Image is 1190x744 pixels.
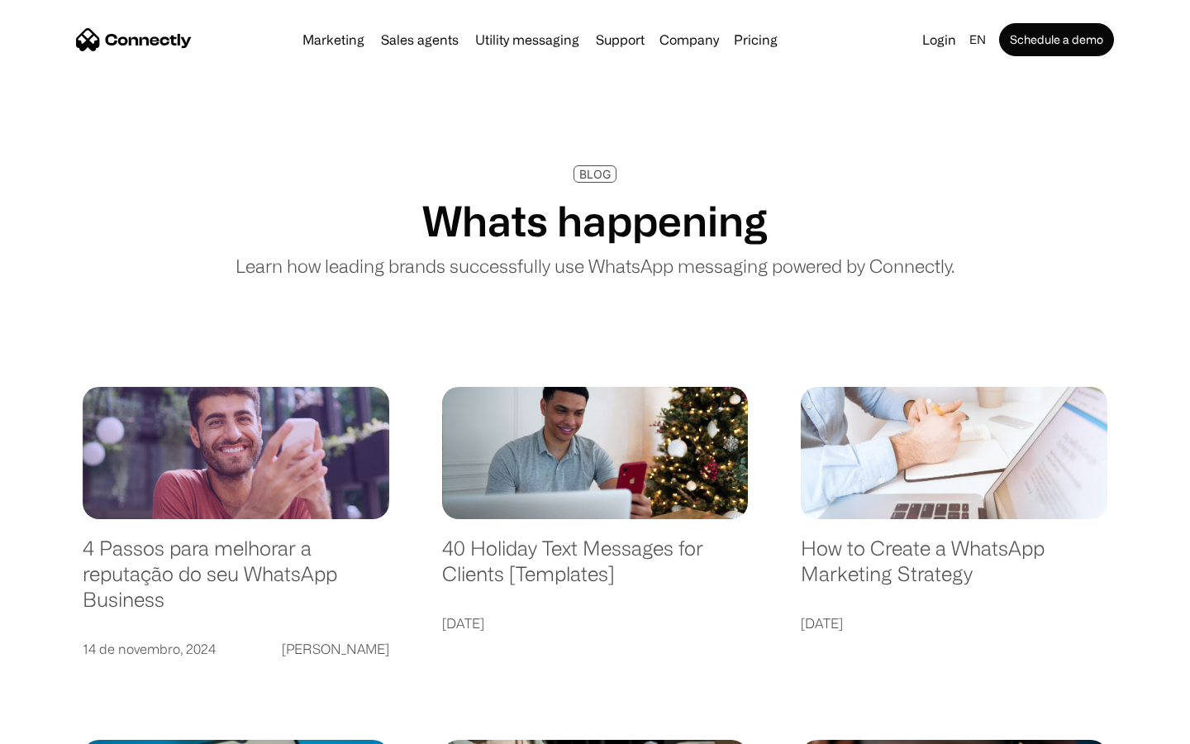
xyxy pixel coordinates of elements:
a: Schedule a demo [999,23,1114,56]
div: [DATE] [442,612,484,635]
a: Utility messaging [469,33,586,46]
a: Sales agents [374,33,465,46]
a: Marketing [296,33,371,46]
div: Company [659,28,719,51]
h1: Whats happening [422,196,768,246]
a: Login [916,28,963,51]
a: Pricing [727,33,784,46]
a: 4 Passos para melhorar a reputação do seu WhatsApp Business [83,536,389,628]
a: 40 Holiday Text Messages for Clients [Templates] [442,536,749,603]
div: en [969,28,986,51]
a: Support [589,33,651,46]
div: [DATE] [801,612,843,635]
ul: Language list [33,715,99,738]
div: 14 de novembro, 2024 [83,637,216,661]
a: How to Create a WhatsApp Marketing Strategy [801,536,1107,603]
div: [PERSON_NAME] [282,637,389,661]
p: Learn how leading brands successfully use WhatsApp messaging powered by Connectly. [236,252,954,279]
aside: Language selected: English [17,715,99,738]
div: BLOG [579,168,611,180]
